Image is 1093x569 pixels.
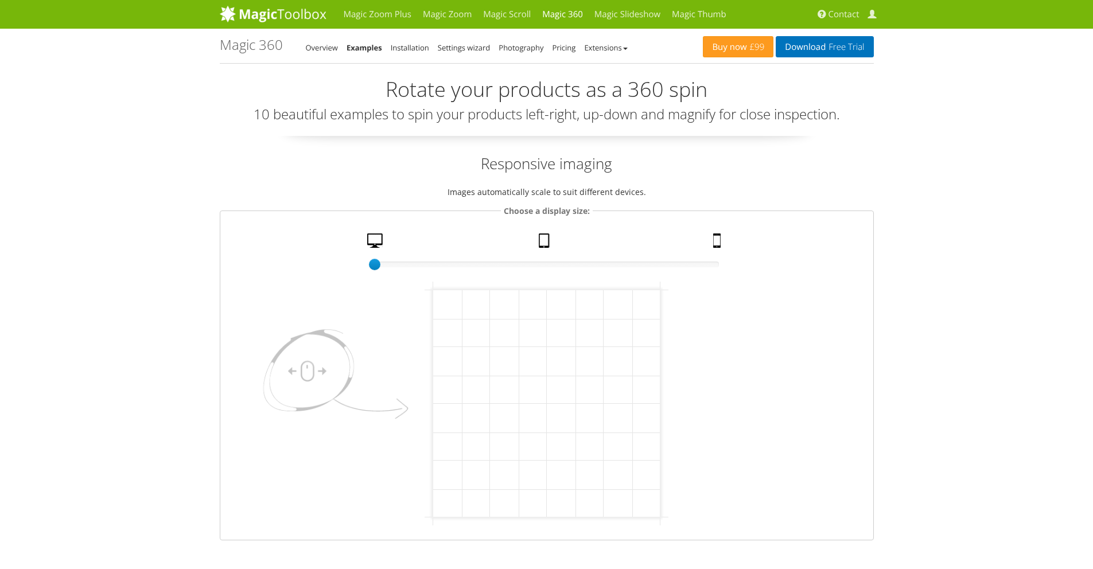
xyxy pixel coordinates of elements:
[220,37,283,52] h1: Magic 360
[776,36,873,57] a: DownloadFree Trial
[220,78,874,101] h2: Rotate your products as a 360 spin
[552,42,575,53] a: Pricing
[220,185,874,198] p: Images automatically scale to suit different devices.
[347,42,382,53] a: Examples
[220,107,874,122] h3: 10 beautiful examples to spin your products left-right, up-down and magnify for close inspection.
[534,233,557,254] a: Tablet
[391,42,429,53] a: Installation
[363,233,390,254] a: Desktop
[584,42,627,53] a: Extensions
[220,5,326,22] img: MagicToolbox.com - Image tools for your website
[747,42,765,52] span: £99
[220,153,874,174] h2: Responsive imaging
[703,36,773,57] a: Buy now£99
[499,42,543,53] a: Photography
[306,42,338,53] a: Overview
[501,204,593,217] legend: Choose a display size:
[826,42,864,52] span: Free Trial
[438,42,491,53] a: Settings wizard
[709,233,728,254] a: Mobile
[828,9,859,20] span: Contact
